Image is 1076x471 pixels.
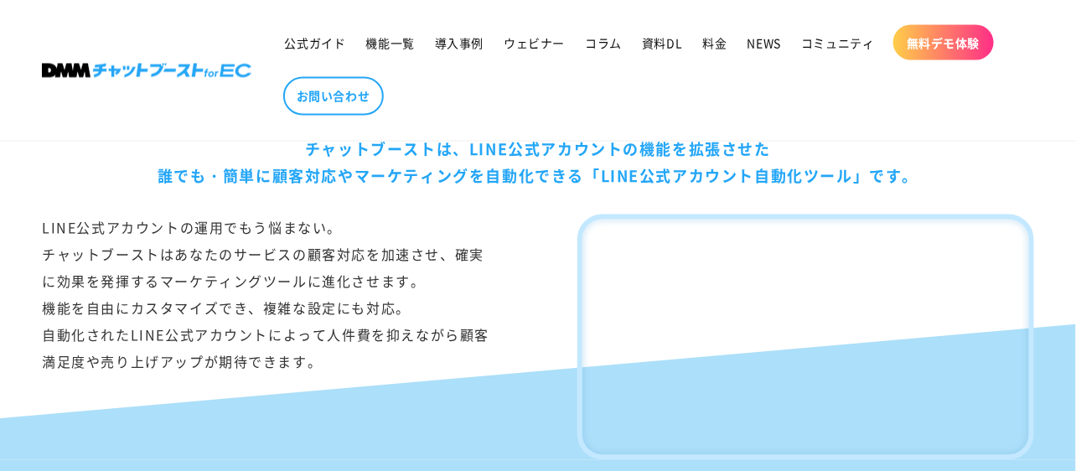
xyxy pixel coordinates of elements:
img: 株式会社DMM Boost [42,64,251,78]
a: NEWS [737,25,791,60]
a: 導入事例 [425,25,494,60]
span: 公式ガイド [285,35,346,50]
span: 無料デモ体験 [907,35,980,50]
span: ウェビナー [504,35,565,50]
a: 無料デモ体験 [893,25,994,60]
span: 導入事例 [435,35,484,50]
span: コラム [585,35,622,50]
a: コラム [575,25,632,60]
div: LINE公式アカウントの運用でもう悩まない。 チャットブーストはあなたのサービスの顧客対応を加速させ、確実に効果を発揮するマーケティングツールに進化させます。 機能を自由にカスタマイズでき、複雑... [42,215,499,459]
a: コミュニティ [791,25,885,60]
a: 機能一覧 [356,25,425,60]
span: 機能一覧 [366,35,415,50]
span: コミュニティ [801,35,875,50]
span: お問い合わせ [297,89,370,104]
a: 資料DL [632,25,692,60]
a: 料金 [693,25,737,60]
a: 公式ガイド [275,25,356,60]
a: ウェビナー [494,25,575,60]
a: お問い合わせ [283,77,384,116]
span: 資料DL [642,35,682,50]
span: NEWS [748,35,781,50]
div: チャットブーストは、LINE公式アカウントの機能を拡張させた 誰でも・簡単に顧客対応やマーケティングを自動化できる「LINE公式アカウント自動化ツール」です。 [42,136,1034,190]
span: 料金 [703,35,727,50]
